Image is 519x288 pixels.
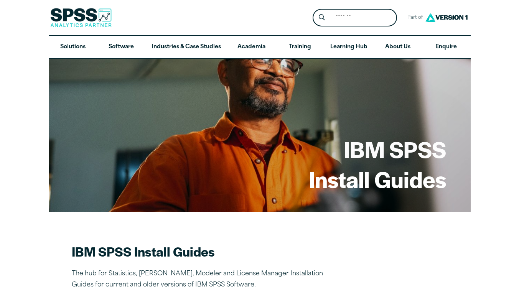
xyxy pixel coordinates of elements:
[374,36,422,58] a: About Us
[324,36,374,58] a: Learning Hub
[227,36,275,58] a: Academia
[50,8,112,27] img: SPSS Analytics Partner
[422,36,470,58] a: Enquire
[145,36,227,58] a: Industries & Case Studies
[309,134,446,194] h1: IBM SPSS Install Guides
[49,36,471,58] nav: Desktop version of site main menu
[49,36,97,58] a: Solutions
[423,10,470,25] img: Version1 Logo
[315,11,329,25] button: Search magnifying glass icon
[319,14,325,21] svg: Search magnifying glass icon
[97,36,145,58] a: Software
[275,36,324,58] a: Training
[72,243,340,260] h2: IBM SPSS Install Guides
[403,12,423,23] span: Part of
[313,9,397,27] form: Site Header Search Form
